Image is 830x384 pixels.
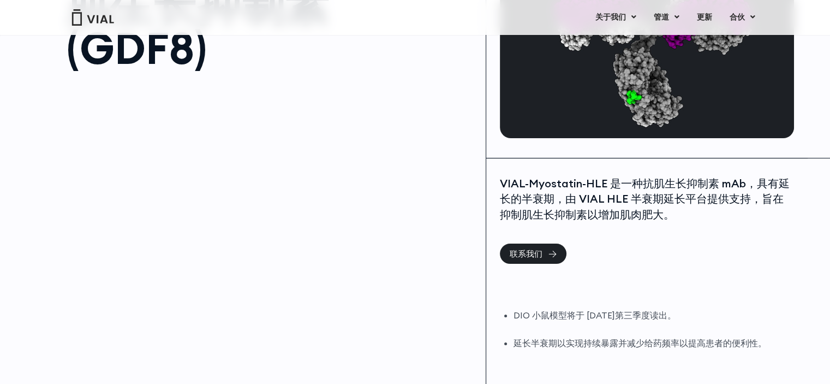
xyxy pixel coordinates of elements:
font: 合伙 [729,11,744,22]
a: 联系我们 [500,244,566,264]
a: 关于我们菜单切换 [586,8,644,27]
font: VIAL-Myostatin-HLE 是一种抗肌生长抑制素 mAb，具有延长的半衰期，由 VIAL HLE 半衰期延长平台提供支持，旨在抑制肌生长抑制素以增加肌肉肥大。 [500,176,790,221]
a: 合伙菜单切换 [720,8,763,27]
a: 更新 [688,8,720,27]
font: 延长半衰期以实现持续暴露并减少给药频率以提高患者的便利性。 [513,338,767,348]
font: 更新 [696,11,712,22]
font: DIO 小鼠模型将于 [DATE]第三季度读出。 [513,310,676,321]
font: 联系我们 [510,249,542,259]
font: 关于我们 [595,11,625,22]
img: 小瓶标志 [71,9,115,26]
a: 管道菜单切换 [644,8,687,27]
font: 管道 [653,11,668,22]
